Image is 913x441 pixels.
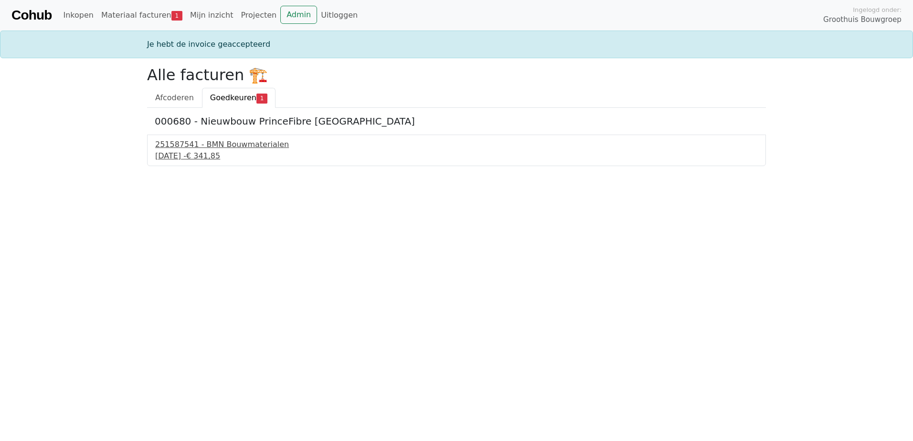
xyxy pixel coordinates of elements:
[202,88,276,108] a: Goedkeuren1
[237,6,280,25] a: Projecten
[280,6,317,24] a: Admin
[256,94,267,103] span: 1
[155,139,758,162] a: 251587541 - BMN Bouwmaterialen[DATE] -€ 341,85
[853,5,902,14] span: Ingelogd onder:
[147,88,202,108] a: Afcoderen
[210,93,256,102] span: Goedkeuren
[186,6,237,25] a: Mijn inzicht
[11,4,52,27] a: Cohub
[823,14,902,25] span: Groothuis Bouwgroep
[59,6,97,25] a: Inkopen
[155,150,758,162] div: [DATE] -
[171,11,182,21] span: 1
[155,93,194,102] span: Afcoderen
[317,6,361,25] a: Uitloggen
[155,115,758,127] h5: 000680 - Nieuwbouw PrinceFibre [GEOGRAPHIC_DATA]
[155,139,758,150] div: 251587541 - BMN Bouwmaterialen
[147,66,766,84] h2: Alle facturen 🏗️
[186,151,220,160] span: € 341,85
[97,6,186,25] a: Materiaal facturen1
[141,39,772,50] div: Je hebt de invoice geaccepteerd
